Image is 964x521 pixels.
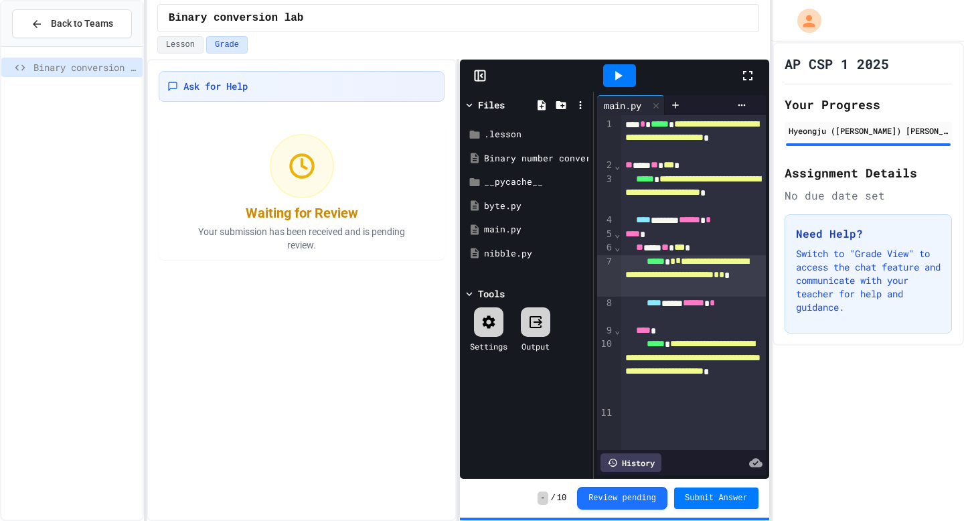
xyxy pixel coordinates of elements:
[796,226,941,242] h3: Need Help?
[478,287,505,301] div: Tools
[614,325,621,336] span: Fold line
[785,54,889,73] h1: AP CSP 1 2025
[51,17,113,31] span: Back to Teams
[597,406,614,420] div: 11
[783,5,825,36] div: My Account
[789,125,948,137] div: Hyeongju ([PERSON_NAME]) [PERSON_NAME]
[169,10,304,26] span: Binary conversion lab
[597,95,665,115] div: main.py
[597,98,648,113] div: main.py
[246,204,358,222] div: Waiting for Review
[181,225,422,252] p: Your submission has been received and is pending review.
[614,228,621,239] span: Fold line
[597,297,614,324] div: 8
[12,9,132,38] button: Back to Teams
[597,118,614,159] div: 1
[484,152,588,165] div: Binary number converter.pdf
[597,338,614,406] div: 10
[597,214,614,227] div: 4
[796,247,941,314] p: Switch to "Grade View" to access the chat feature and communicate with your teacher for help and ...
[33,60,137,74] span: Binary conversion lab
[484,247,588,260] div: nibble.py
[597,228,614,241] div: 5
[600,453,661,472] div: History
[521,340,550,352] div: Output
[685,493,748,504] span: Submit Answer
[597,241,614,254] div: 6
[557,493,566,504] span: 10
[674,488,758,509] button: Submit Answer
[478,98,505,112] div: Files
[157,36,204,54] button: Lesson
[484,223,588,236] div: main.py
[597,173,614,214] div: 3
[785,163,952,182] h2: Assignment Details
[183,80,248,93] span: Ask for Help
[484,200,588,213] div: byte.py
[614,160,621,171] span: Fold line
[785,95,952,114] h2: Your Progress
[785,188,952,204] div: No due date set
[597,255,614,297] div: 7
[551,493,556,504] span: /
[484,128,588,141] div: .lesson
[597,159,614,172] div: 2
[206,36,248,54] button: Grade
[470,340,507,352] div: Settings
[538,492,548,505] span: -
[614,242,621,252] span: Fold line
[597,324,614,338] div: 9
[577,487,667,510] button: Review pending
[484,175,588,189] div: __pycache__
